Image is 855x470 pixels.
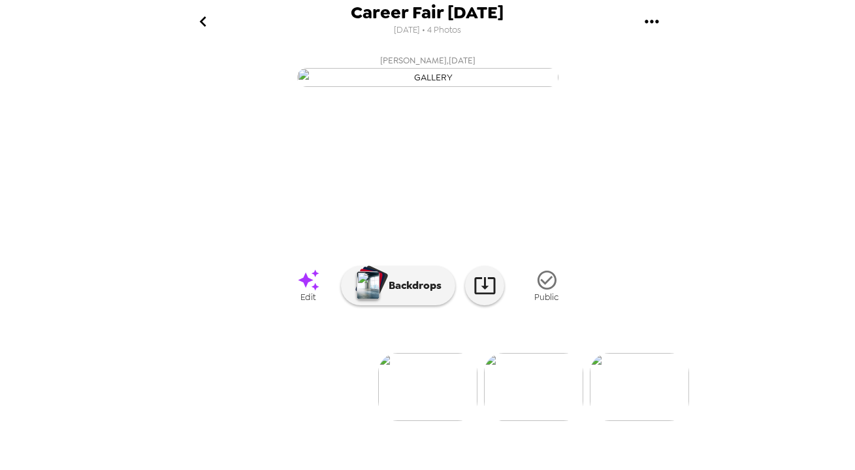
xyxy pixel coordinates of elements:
[382,278,442,294] p: Backdrops
[301,292,316,303] span: Edit
[380,53,476,68] span: [PERSON_NAME] , [DATE]
[297,68,558,87] img: gallery
[351,4,504,22] span: Career Fair [DATE]
[484,353,583,421] img: gallery
[341,266,455,305] button: Backdrops
[535,292,559,303] span: Public
[378,353,477,421] img: gallery
[167,49,689,91] button: [PERSON_NAME],[DATE]
[514,261,579,310] button: Public
[590,353,689,421] img: gallery
[394,22,461,39] span: [DATE] • 4 Photos
[276,261,341,310] a: Edit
